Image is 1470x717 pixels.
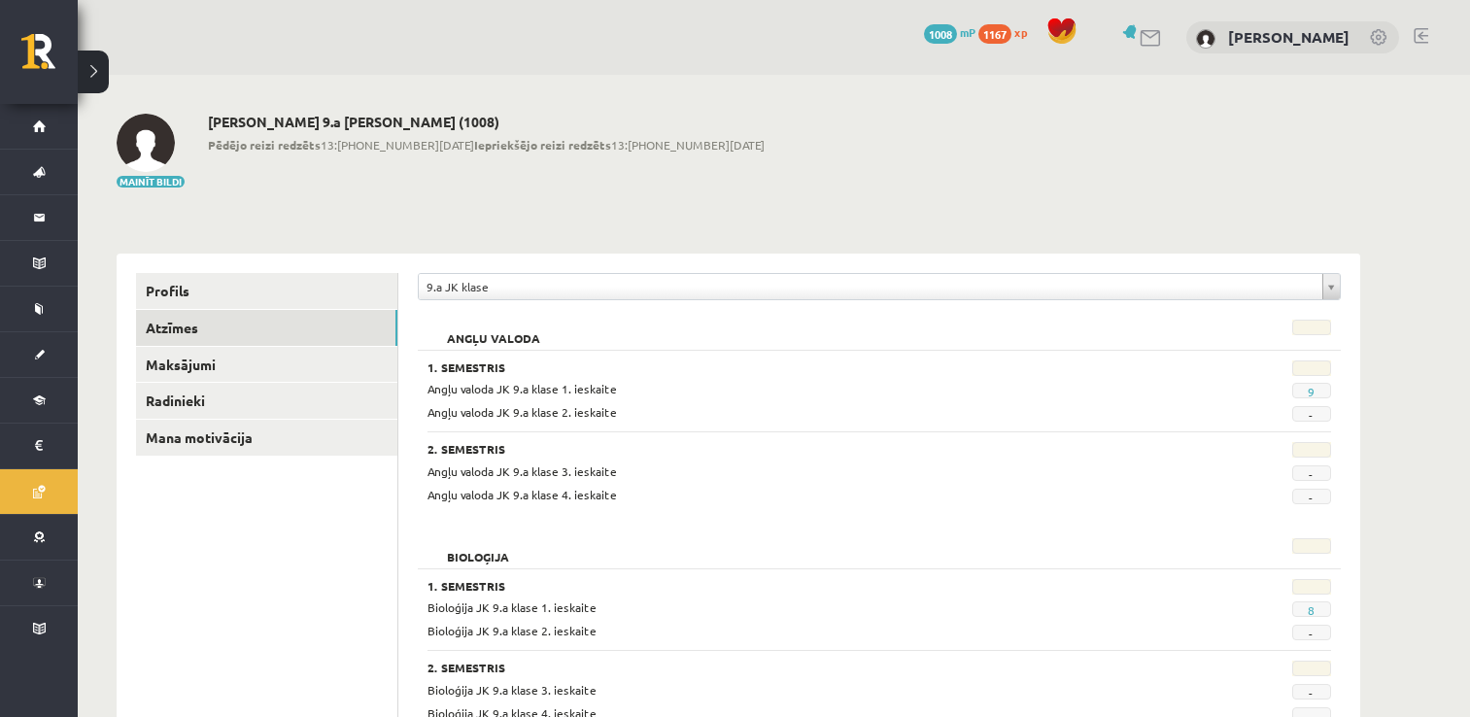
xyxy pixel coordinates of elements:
img: Markuss Jahovičs [117,114,175,172]
span: mP [960,24,975,40]
a: Atzīmes [136,310,397,346]
h2: [PERSON_NAME] 9.a [PERSON_NAME] (1008) [208,114,765,130]
h3: 1. Semestris [427,360,1176,374]
a: 1167 xp [978,24,1037,40]
a: [PERSON_NAME] [1228,27,1350,47]
a: Mana motivācija [136,420,397,456]
span: 9.a JK klase [427,274,1315,299]
a: Maksājumi [136,347,397,383]
b: Pēdējo reizi redzēts [208,137,321,153]
a: Profils [136,273,397,309]
a: Rīgas 1. Tālmācības vidusskola [21,34,78,83]
span: Angļu valoda JK 9.a klase 1. ieskaite [427,381,617,396]
span: xp [1014,24,1027,40]
a: Radinieki [136,383,397,419]
span: - [1292,465,1331,481]
span: 13:[PHONE_NUMBER][DATE] 13:[PHONE_NUMBER][DATE] [208,136,765,154]
span: Bioloģija JK 9.a klase 2. ieskaite [427,623,597,638]
span: Angļu valoda JK 9.a klase 4. ieskaite [427,487,617,502]
a: 8 [1308,602,1315,618]
span: Bioloģija JK 9.a klase 1. ieskaite [427,599,597,615]
span: 1167 [978,24,1011,44]
span: - [1292,406,1331,422]
b: Iepriekšējo reizi redzēts [474,137,611,153]
h2: Bioloģija [427,538,529,558]
button: Mainīt bildi [117,176,185,188]
h2: Angļu valoda [427,320,560,339]
h3: 1. Semestris [427,579,1176,593]
span: Angļu valoda JK 9.a klase 3. ieskaite [427,463,617,479]
span: - [1292,625,1331,640]
span: Angļu valoda JK 9.a klase 2. ieskaite [427,404,617,420]
span: 1008 [924,24,957,44]
span: - [1292,684,1331,700]
a: 9.a JK klase [419,274,1340,299]
img: Markuss Jahovičs [1196,29,1215,49]
a: 9 [1308,384,1315,399]
a: 1008 mP [924,24,975,40]
span: - [1292,489,1331,504]
h3: 2. Semestris [427,442,1176,456]
span: Bioloģija JK 9.a klase 3. ieskaite [427,682,597,698]
h3: 2. Semestris [427,661,1176,674]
